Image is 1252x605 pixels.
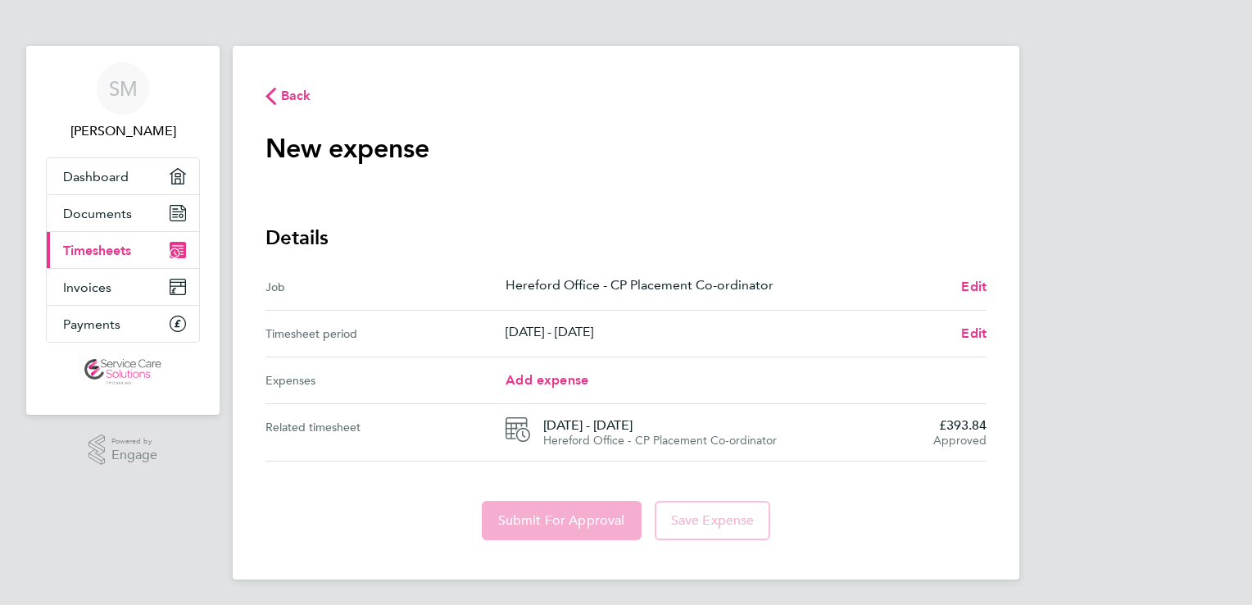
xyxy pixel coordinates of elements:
p: [DATE] - [DATE] [506,324,961,343]
span: Engage [111,448,157,462]
a: Invoices [47,269,199,305]
a: Go to home page [46,359,200,385]
span: Edit [961,325,987,341]
div: Expenses [265,371,506,390]
span: SM [109,78,138,99]
span: Add expense [506,372,588,388]
span: [DATE] - [DATE] [543,417,920,434]
span: Invoices [63,280,111,295]
a: Timesheets [47,232,199,268]
a: Documents [47,195,199,231]
span: Approved [933,434,987,448]
span: £393.84 [933,417,987,434]
a: Payments [47,306,199,342]
a: Powered byEngage [88,434,158,466]
a: Edit [961,324,987,343]
span: Hereford Office - CP Placement Co-ordinator [543,434,777,448]
h3: Details [265,225,987,251]
a: Dashboard [47,158,199,194]
a: Add expense [506,371,588,390]
span: Documents [63,206,132,221]
span: Edit [961,279,987,294]
div: Job [265,277,506,297]
p: Hereford Office - CP Placement Co-ordinator [506,277,948,297]
a: Edit [961,277,987,297]
img: servicecare-logo-retina.png [84,359,161,385]
a: [DATE] - [DATE]Hereford Office - CP Placement Co-ordinator£393.84Approved [506,417,987,448]
span: Back [281,86,311,106]
div: Timesheet period [265,324,506,343]
div: Related timesheet [265,417,506,448]
a: SM[PERSON_NAME] [46,62,200,141]
span: Dashboard [63,169,129,184]
span: Timesheets [63,243,131,258]
h1: New expense [265,132,429,165]
span: Payments [63,316,120,332]
button: Back [265,85,311,106]
span: Sian Morgan [46,121,200,141]
nav: Main navigation [26,46,220,415]
span: Powered by [111,434,157,448]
